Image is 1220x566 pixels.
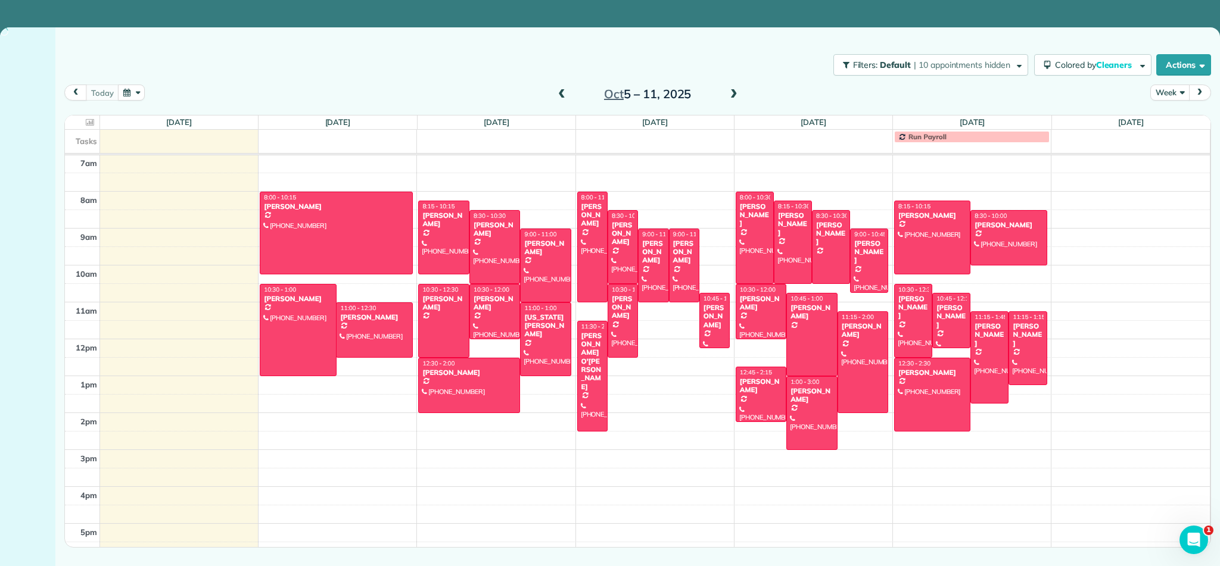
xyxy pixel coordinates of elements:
[642,230,674,238] span: 9:00 - 11:00
[264,193,296,201] span: 8:00 - 10:15
[898,359,930,367] span: 12:30 - 2:30
[422,202,455,210] span: 8:15 - 10:15
[422,286,458,293] span: 10:30 - 12:30
[340,313,409,321] div: [PERSON_NAME]
[673,230,705,238] span: 9:00 - 11:00
[80,158,97,168] span: 7am
[80,454,97,463] span: 3pm
[474,286,509,293] span: 10:30 - 12:00
[340,304,376,312] span: 11:00 - 12:30
[1156,54,1211,76] button: Actions
[611,221,634,246] div: [PERSON_NAME]
[76,269,97,279] span: 10am
[473,295,517,312] div: [PERSON_NAME]
[1188,85,1211,101] button: next
[80,527,97,537] span: 5pm
[80,417,97,426] span: 2pm
[880,60,911,70] span: Default
[739,295,783,312] div: [PERSON_NAME]
[841,322,885,339] div: [PERSON_NAME]
[64,85,87,101] button: prev
[473,221,517,238] div: [PERSON_NAME]
[908,132,947,141] span: Run Payroll
[1204,526,1213,535] span: 1
[975,313,1007,321] span: 11:15 - 1:45
[80,232,97,242] span: 9am
[604,86,624,101] span: Oct
[325,117,351,127] a: [DATE]
[974,221,1043,229] div: [PERSON_NAME]
[790,304,834,321] div: [PERSON_NAME]
[422,368,516,377] div: [PERSON_NAME]
[827,54,1028,76] a: Filters: Default | 10 appointments hidden
[611,295,634,320] div: [PERSON_NAME]
[673,239,696,265] div: [PERSON_NAME]
[80,380,97,389] span: 1pm
[422,359,455,367] span: 12:30 - 2:00
[936,304,967,329] div: [PERSON_NAME]
[80,490,97,500] span: 4pm
[581,202,604,228] div: [PERSON_NAME]
[790,378,819,386] span: 1:00 - 3:00
[263,295,332,303] div: [PERSON_NAME]
[936,295,972,302] span: 10:45 - 12:15
[704,295,739,302] span: 10:45 - 12:15
[740,193,772,201] span: 8:00 - 10:30
[581,332,604,392] div: [PERSON_NAME] O'[PERSON_NAME]
[833,54,1028,76] button: Filters: Default | 10 appointments hidden
[739,377,783,395] div: [PERSON_NAME]
[1096,60,1134,70] span: Cleaners
[264,286,296,293] span: 10:30 - 1:00
[898,368,967,377] div: [PERSON_NAME]
[740,286,776,293] span: 10:30 - 12:00
[816,212,848,220] span: 8:30 - 10:30
[86,85,119,101] button: today
[777,211,808,237] div: [PERSON_NAME]
[612,212,644,220] span: 8:30 - 10:30
[524,239,568,257] div: [PERSON_NAME]
[80,195,97,205] span: 8am
[263,202,409,211] div: [PERSON_NAME]
[854,239,885,265] div: [PERSON_NAME]
[739,202,770,228] div: [PERSON_NAME]
[801,117,826,127] a: [DATE]
[1013,313,1045,321] span: 11:15 - 1:15
[484,117,509,127] a: [DATE]
[974,322,1005,348] div: [PERSON_NAME]
[853,60,878,70] span: Filters:
[1150,85,1189,101] button: Week
[76,343,97,352] span: 12pm
[524,230,556,238] span: 9:00 - 11:00
[898,202,930,210] span: 8:15 - 10:15
[422,295,466,312] div: [PERSON_NAME]
[612,286,648,293] span: 10:30 - 12:30
[898,295,929,320] div: [PERSON_NAME]
[790,387,834,404] div: [PERSON_NAME]
[854,230,886,238] span: 9:00 - 10:45
[975,212,1007,220] span: 8:30 - 10:00
[778,202,810,210] span: 8:15 - 10:30
[642,117,668,127] a: [DATE]
[581,323,614,330] span: 11:30 - 2:30
[703,304,726,329] div: [PERSON_NAME]
[898,211,967,220] div: [PERSON_NAME]
[524,313,568,339] div: [US_STATE][PERSON_NAME]
[474,212,506,220] span: 8:30 - 10:30
[790,295,823,302] span: 10:45 - 1:00
[816,221,846,246] div: [PERSON_NAME]
[1179,526,1208,554] iframe: Intercom live chat
[1034,54,1151,76] button: Colored byCleaners
[842,313,874,321] span: 11:15 - 2:00
[581,193,614,201] span: 8:00 - 11:00
[740,368,772,376] span: 12:45 - 2:15
[1055,60,1136,70] span: Colored by
[642,239,665,265] div: [PERSON_NAME]
[898,286,934,293] span: 10:30 - 12:30
[573,87,722,101] h2: 5 – 11, 2025
[524,304,556,312] span: 11:00 - 1:00
[1012,322,1043,348] div: [PERSON_NAME]
[914,60,1010,70] span: | 10 appointments hidden
[1118,117,1144,127] a: [DATE]
[422,211,466,229] div: [PERSON_NAME]
[960,117,985,127] a: [DATE]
